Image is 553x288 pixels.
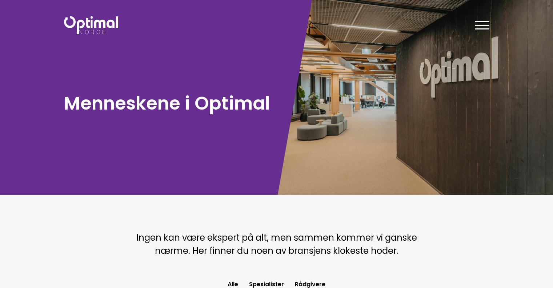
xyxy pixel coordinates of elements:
[136,232,417,257] span: Ingen kan være ekspert på alt, men sammen kommer vi ganske nærme. Her finner du noen av bransjens...
[64,16,118,34] img: Optimal Norge
[64,91,273,115] h1: Menneskene i Optimal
